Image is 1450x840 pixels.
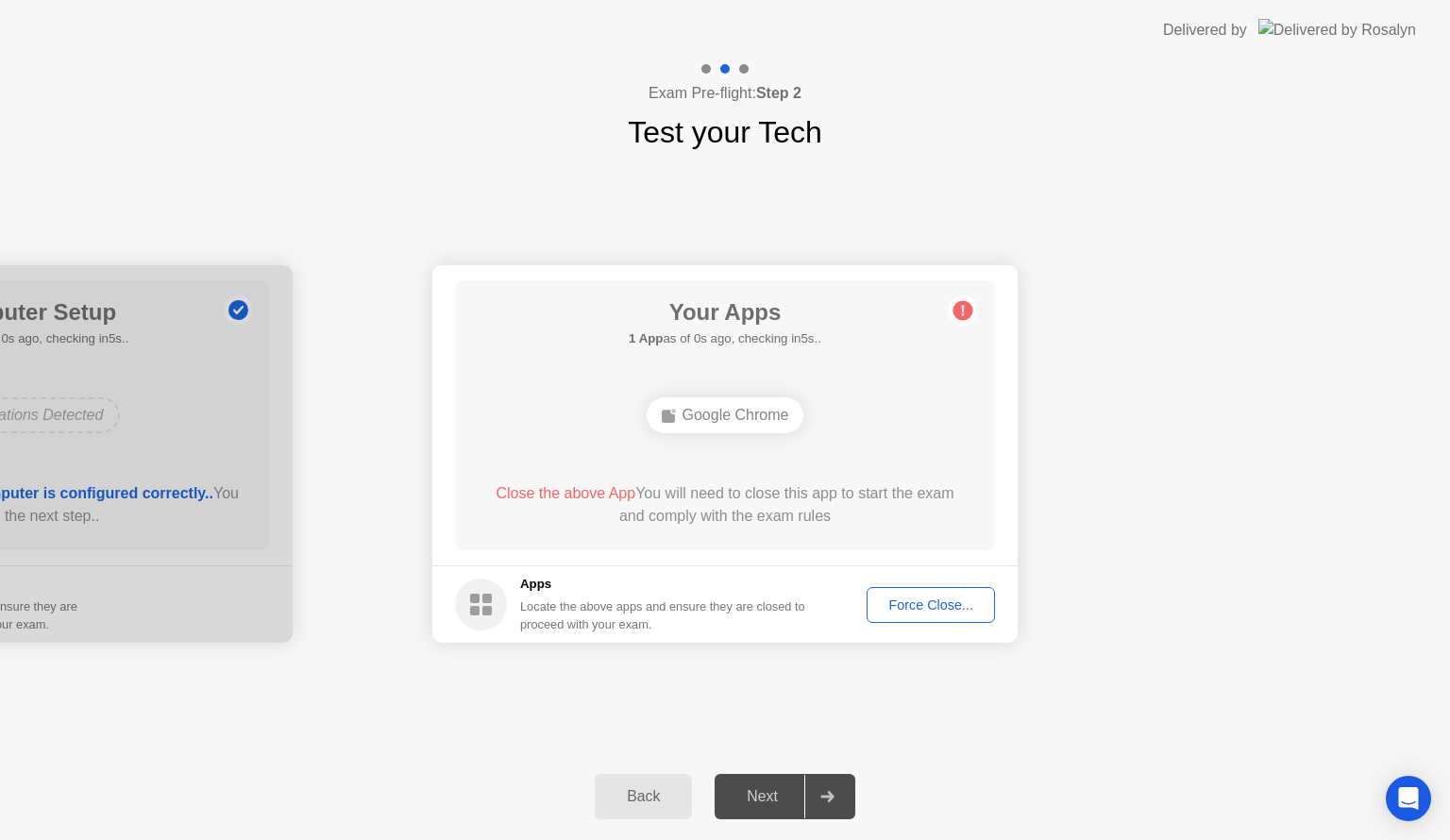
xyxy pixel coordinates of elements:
[600,788,686,805] div: Back
[756,85,801,101] b: Step 2
[715,774,855,819] button: Next
[647,397,804,433] div: Google Chrome
[649,82,801,105] h4: Exam Pre-flight:
[595,774,692,819] button: Back
[496,485,635,501] span: Close the above App
[520,575,806,594] h5: Apps
[629,331,663,345] b: 1 App
[867,587,995,623] button: Force Close...
[629,329,821,348] h5: as of 0s ago, checking in5s..
[720,788,804,805] div: Next
[629,295,821,329] h1: Your Apps
[1163,19,1247,42] div: Delivered by
[873,597,988,613] div: Force Close...
[520,597,806,633] div: Locate the above apps and ensure they are closed to proceed with your exam.
[1258,19,1416,41] img: Delivered by Rosalyn
[628,109,822,155] h1: Test your Tech
[1386,776,1431,821] div: Open Intercom Messenger
[482,482,969,528] div: You will need to close this app to start the exam and comply with the exam rules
